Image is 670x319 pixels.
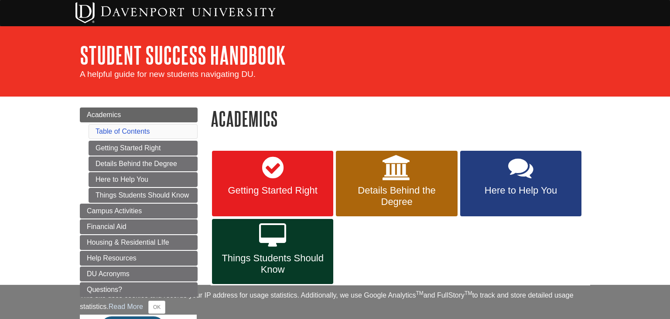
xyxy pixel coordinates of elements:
span: Things Students Should Know [219,253,327,275]
a: Questions? [80,282,198,297]
span: Help Resources [87,254,137,262]
a: Things Students Should Know [212,219,333,284]
a: Here to Help You [460,151,581,216]
a: Here to Help You [89,172,198,187]
a: Details Behind the Degree [89,156,198,171]
span: Questions? [87,286,122,293]
span: Getting Started Right [219,185,327,196]
a: Help Resources [80,251,198,266]
a: Getting Started Right [89,141,198,156]
h1: Academics [211,107,590,130]
span: Financial Aid [87,223,126,230]
span: Housing & Residential LIfe [87,239,169,246]
a: Details Behind the Degree [336,151,457,216]
img: Davenport University [75,2,276,23]
a: Campus Activities [80,204,198,218]
span: DU Acronyms [87,270,130,277]
a: DU Acronyms [80,267,198,281]
a: Housing & Residential LIfe [80,235,198,250]
a: Things Students Should Know [89,188,198,203]
span: A helpful guide for new students navigating DU. [80,69,256,79]
a: Student Success Handbook [80,42,286,69]
a: Table of Contents [96,128,150,135]
span: Campus Activities [87,207,142,215]
span: Here to Help You [467,185,575,196]
a: Getting Started Right [212,151,333,216]
span: Details Behind the Degree [342,185,451,208]
span: Academics [87,111,121,118]
a: Financial Aid [80,219,198,234]
a: Academics [80,107,198,122]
